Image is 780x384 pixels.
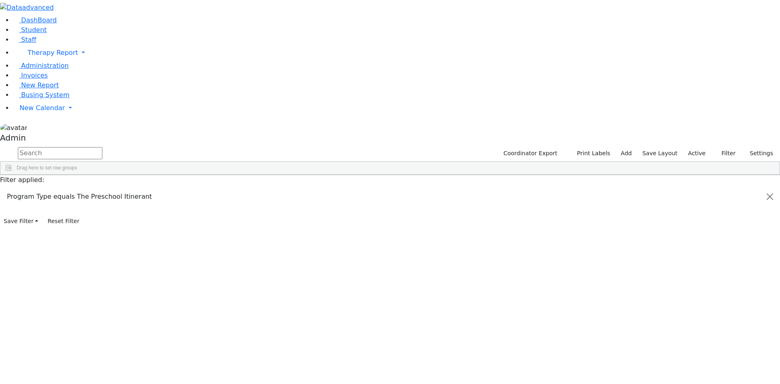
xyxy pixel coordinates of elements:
span: Student [21,26,47,34]
a: Therapy Report [13,45,780,61]
span: New Calendar [19,104,65,112]
span: Invoices [21,72,48,79]
a: Administration [13,62,69,69]
button: Print Labels [568,147,614,160]
button: Reset Filter [44,215,83,228]
span: Therapy Report [28,49,78,56]
a: New Calendar [13,100,780,116]
a: New Report [13,81,59,89]
label: Active [685,147,709,160]
a: Busing System [13,91,69,99]
span: Staff [21,36,36,43]
button: Close [760,185,780,208]
span: Drag here to set row groups [17,165,77,171]
input: Search [18,147,102,159]
span: Busing System [21,91,69,99]
a: Invoices [13,72,48,79]
button: Settings [739,147,777,160]
button: Coordinator Export [498,147,561,160]
a: Student [13,26,47,34]
span: DashBoard [21,16,57,24]
span: Administration [21,62,69,69]
a: Add [617,147,635,160]
a: Staff [13,36,36,43]
span: New Report [21,81,59,89]
button: Filter [711,147,739,160]
button: Save Layout [639,147,681,160]
a: DashBoard [13,16,57,24]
